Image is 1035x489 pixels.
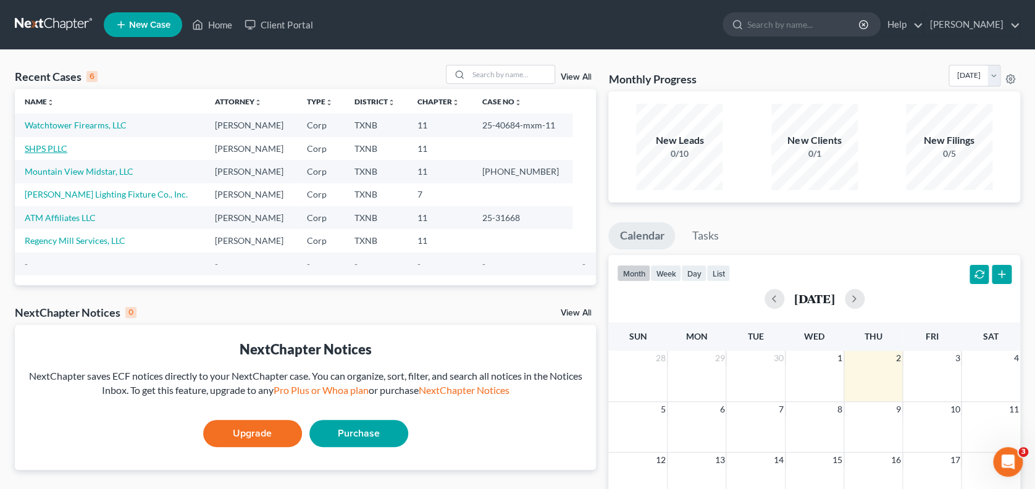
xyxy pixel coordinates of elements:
span: 30 [773,351,785,366]
td: [PERSON_NAME] [205,137,297,160]
input: Search by name... [468,65,555,83]
span: 15 [831,453,844,467]
td: [PHONE_NUMBER] [472,160,572,183]
a: SHPS PLLC [25,143,67,154]
a: Nameunfold_more [25,97,54,106]
a: Case Nounfold_more [482,97,521,106]
span: 7 [777,402,785,417]
td: 11 [408,114,472,136]
a: Help [881,14,923,36]
a: ATM Affiliates LLC [25,212,96,223]
div: 0/1 [771,148,858,160]
span: 11 [1008,402,1020,417]
span: Thu [864,331,882,341]
i: unfold_more [254,99,262,106]
td: Corp [297,160,345,183]
td: 11 [408,137,472,160]
i: unfold_more [452,99,459,106]
button: list [706,265,730,282]
td: Corp [297,114,345,136]
td: [PERSON_NAME] [205,114,297,136]
span: 28 [655,351,667,366]
a: View All [560,73,591,81]
td: TXNB [345,137,408,160]
a: NextChapter Notices [419,384,509,396]
span: 13 [713,453,726,467]
h2: [DATE] [794,292,835,305]
td: TXNB [345,229,408,252]
a: Typeunfold_more [307,97,333,106]
span: 5 [660,402,667,417]
span: 4 [1013,351,1020,366]
a: Watchtower Firearms, LLC [25,120,127,130]
span: - [417,259,421,269]
span: 3 [953,351,961,366]
span: Wed [804,331,824,341]
div: 0/5 [906,148,992,160]
a: Chapterunfold_more [417,97,459,106]
a: Purchase [309,420,408,447]
td: Corp [297,229,345,252]
div: 0/10 [636,148,723,160]
td: [PERSON_NAME] [205,229,297,252]
td: Corp [297,206,345,229]
span: 16 [890,453,902,467]
a: Home [186,14,238,36]
td: 11 [408,160,472,183]
span: 12 [655,453,667,467]
a: Upgrade [203,420,302,447]
div: NextChapter Notices [15,305,136,320]
a: Regency Mill Services, LLC [25,235,125,246]
span: 9 [895,402,902,417]
span: 3 [1018,447,1028,457]
div: Recent Cases [15,69,98,84]
span: Tue [747,331,763,341]
iframe: Intercom live chat [993,447,1023,477]
span: New Case [129,20,170,30]
span: Fri [926,331,939,341]
div: New Leads [636,133,723,148]
span: 2 [895,351,902,366]
td: TXNB [345,206,408,229]
a: View All [560,309,591,317]
td: TXNB [345,114,408,136]
td: 11 [408,229,472,252]
td: 11 [408,206,472,229]
div: 0 [125,307,136,318]
input: Search by name... [747,13,860,36]
a: Mountain View Midstar, LLC [25,166,133,177]
button: day [681,265,706,282]
td: [PERSON_NAME] [205,183,297,206]
span: 8 [836,402,844,417]
span: - [215,259,218,269]
td: 25-40684-mxm-11 [472,114,572,136]
span: - [482,259,485,269]
span: - [307,259,310,269]
span: 6 [718,402,726,417]
td: [PERSON_NAME] [205,206,297,229]
span: 1 [836,351,844,366]
span: - [582,259,585,269]
td: [PERSON_NAME] [205,160,297,183]
span: Mon [686,331,708,341]
a: Districtunfold_more [354,97,395,106]
span: 29 [713,351,726,366]
div: NextChapter saves ECF notices directly to your NextChapter case. You can organize, sort, filter, ... [25,369,586,398]
span: - [25,259,28,269]
td: TXNB [345,160,408,183]
td: Corp [297,137,345,160]
a: [PERSON_NAME] Lighting Fixture Co., Inc. [25,189,188,199]
button: month [617,265,650,282]
a: [PERSON_NAME] [924,14,1020,36]
i: unfold_more [514,99,521,106]
td: TXNB [345,183,408,206]
h3: Monthly Progress [608,72,696,86]
span: 14 [773,453,785,467]
div: New Clients [771,133,858,148]
i: unfold_more [388,99,395,106]
div: 6 [86,71,98,82]
a: Attorneyunfold_more [215,97,262,106]
div: NextChapter Notices [25,340,586,359]
button: week [650,265,681,282]
a: Tasks [681,222,729,249]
